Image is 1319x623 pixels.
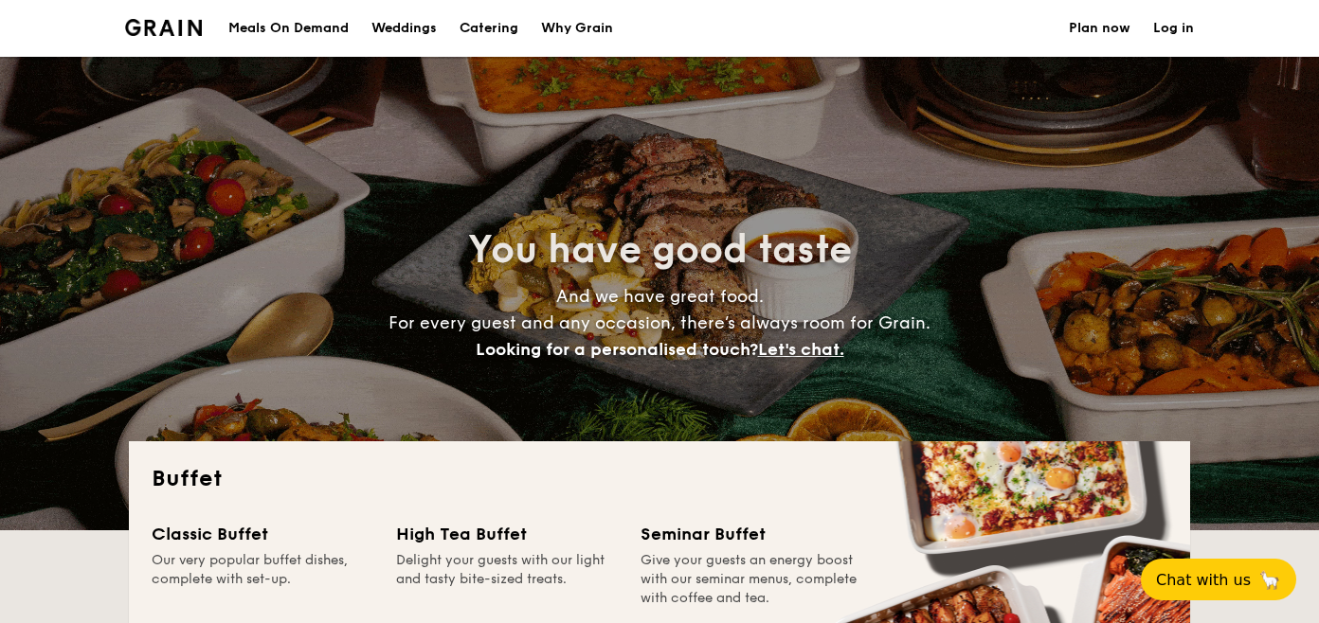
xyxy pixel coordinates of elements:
a: Logotype [125,19,202,36]
div: Classic Buffet [152,521,373,547]
div: Give your guests an energy boost with our seminar menus, complete with coffee and tea. [641,551,862,608]
div: Our very popular buffet dishes, complete with set-up. [152,551,373,608]
span: Let's chat. [758,339,844,360]
span: Chat with us [1156,571,1251,589]
span: 🦙 [1258,569,1281,591]
button: Chat with us🦙 [1141,559,1296,600]
div: High Tea Buffet [396,521,618,547]
span: Looking for a personalised touch? [476,339,758,360]
h2: Buffet [152,464,1167,494]
img: Grain [125,19,202,36]
div: Delight your guests with our light and tasty bite-sized treats. [396,551,618,608]
span: And we have great food. For every guest and any occasion, there’s always room for Grain. [388,286,931,360]
span: You have good taste [468,227,852,273]
div: Seminar Buffet [641,521,862,547]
